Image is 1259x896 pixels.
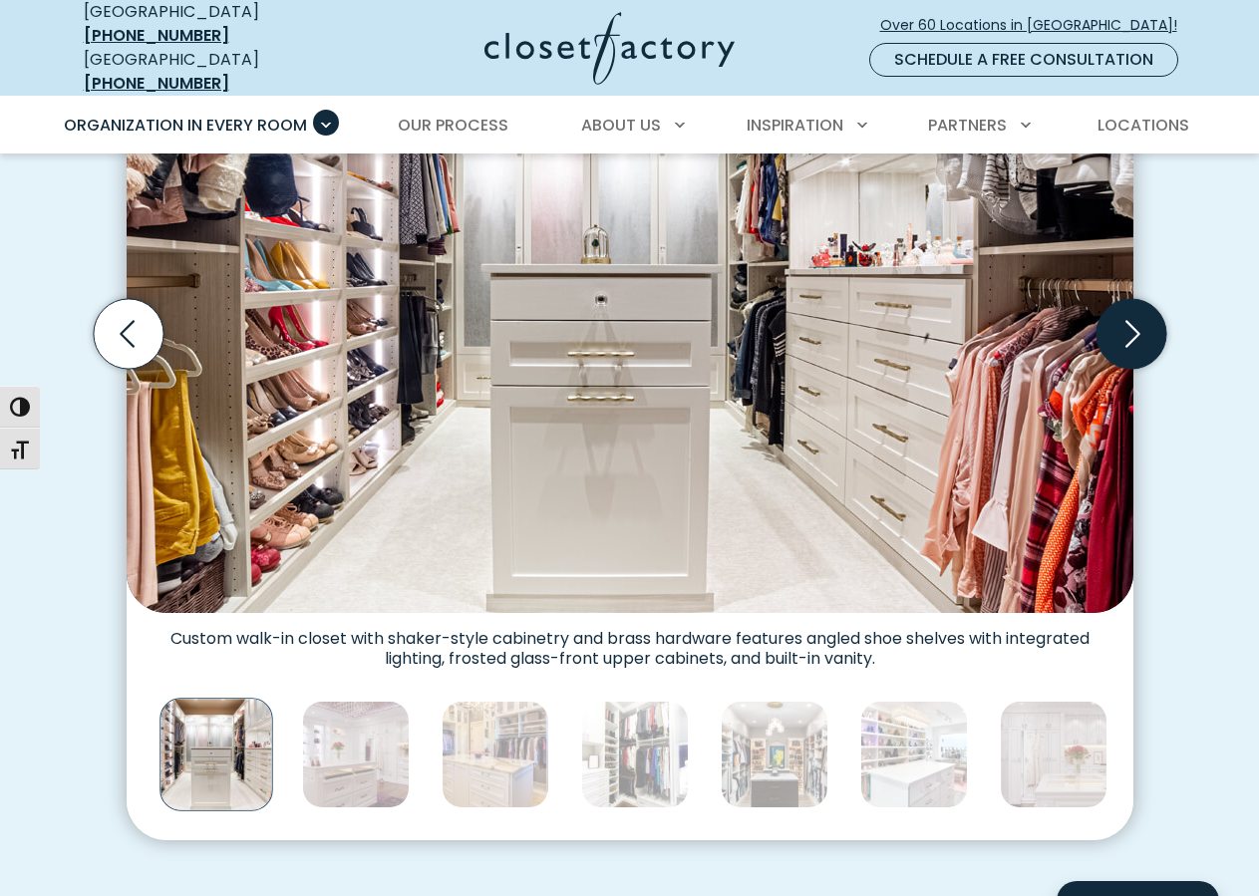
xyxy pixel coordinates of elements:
a: [PHONE_NUMBER] [84,72,229,95]
span: Partners [928,114,1007,137]
img: Elegant white walk-in closet with ornate cabinetry, a center island, and classic molding [1000,701,1107,808]
span: About Us [581,114,661,137]
span: Inspiration [747,114,843,137]
a: Schedule a Free Consultation [869,43,1178,77]
button: Previous slide [86,291,171,377]
div: [GEOGRAPHIC_DATA] [84,48,328,96]
a: [PHONE_NUMBER] [84,24,229,47]
span: Locations [1098,114,1189,137]
button: Next slide [1089,291,1174,377]
img: Closet featuring a large white island, wall of shelves for shoes and boots, and a sparkling chand... [860,701,968,808]
img: Custom walk-in closet with white built-in shelving, hanging rods, and LED rod lighting, featuring... [159,698,272,810]
nav: Primary Menu [50,98,1210,153]
img: Closet Factory Logo [484,12,735,85]
img: Walk-in with dual islands, extensive hanging and shoe space, and accent-lit shelves highlighting ... [721,701,828,808]
img: Custom walk-in with shaker cabinetry, full-extension drawers, and crown molding. Includes angled ... [581,701,689,808]
a: Over 60 Locations in [GEOGRAPHIC_DATA]! [879,8,1194,43]
img: Mirror-front cabinets with integrated lighting, a center island with marble countertop, raised pa... [442,701,549,808]
span: Our Process [398,114,508,137]
img: Custom walk-in closet with wall-to-wall cabinetry, open shoe shelving with LED lighting, and cust... [302,701,410,808]
span: Over 60 Locations in [GEOGRAPHIC_DATA]! [880,15,1193,36]
figcaption: Custom walk-in closet with shaker-style cabinetry and brass hardware features angled shoe shelves... [127,613,1133,669]
span: Organization in Every Room [64,114,307,137]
